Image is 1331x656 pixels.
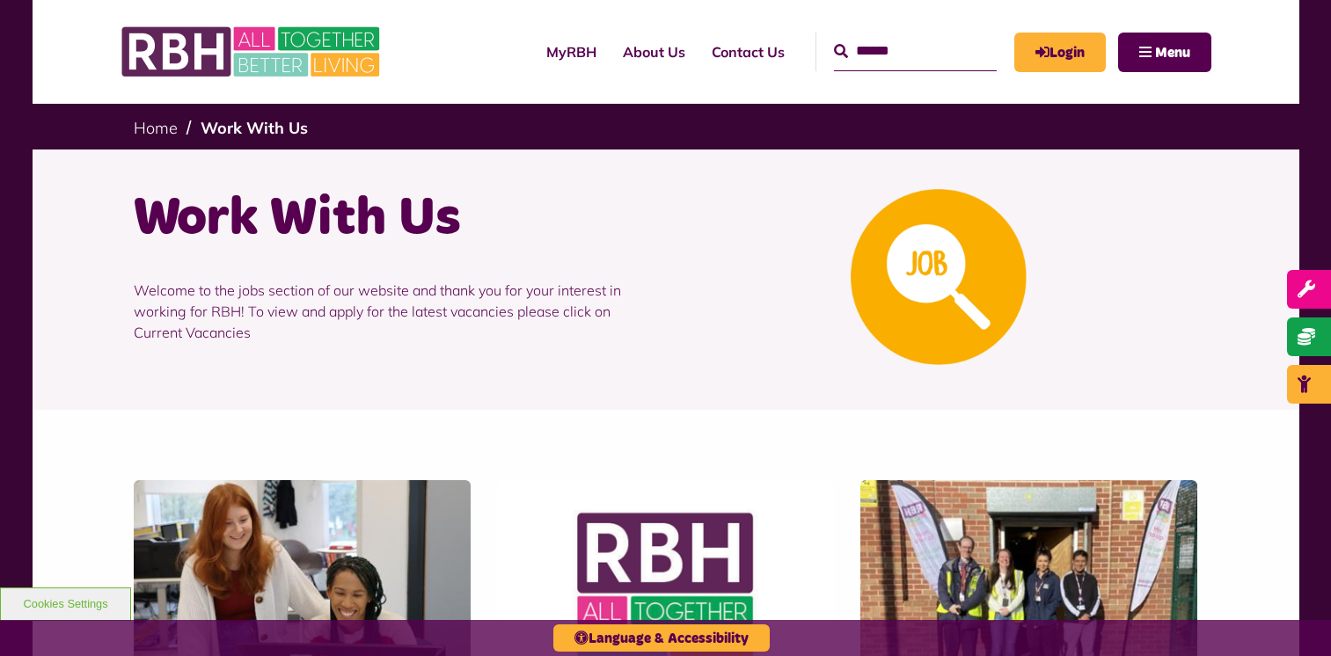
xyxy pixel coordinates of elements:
a: Work With Us [201,118,308,138]
a: MyRBH [1014,33,1106,72]
img: RBH [121,18,384,86]
p: Welcome to the jobs section of our website and thank you for your interest in working for RBH! To... [134,253,653,369]
span: Menu [1155,46,1190,60]
a: MyRBH [533,28,610,76]
img: Looking For A Job [851,189,1027,365]
a: Contact Us [698,28,798,76]
iframe: Netcall Web Assistant for live chat [1252,577,1331,656]
a: Home [134,118,178,138]
a: About Us [610,28,698,76]
button: Language & Accessibility [553,624,770,652]
button: Navigation [1118,33,1211,72]
h1: Work With Us [134,185,653,253]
